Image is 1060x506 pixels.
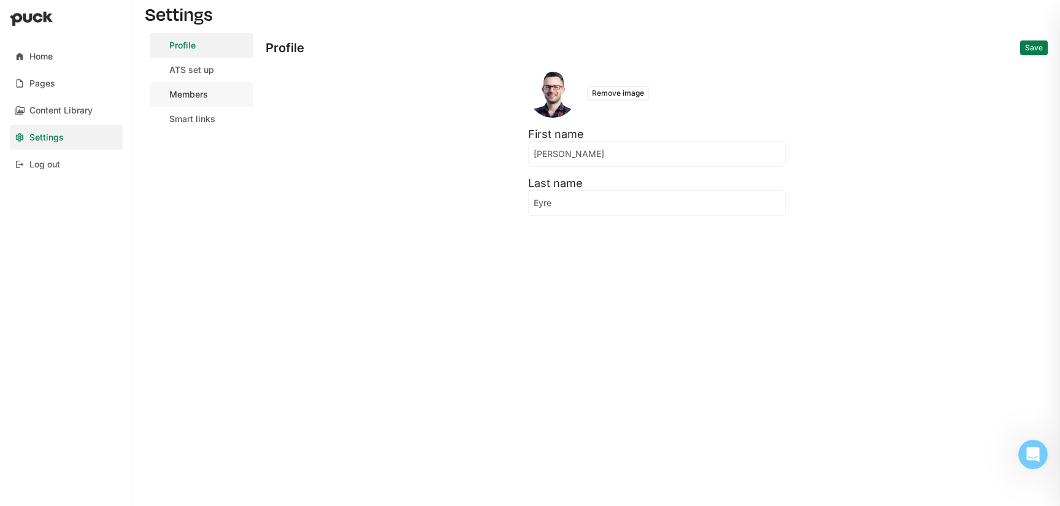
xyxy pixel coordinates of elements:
button: Remove image [587,86,649,101]
p: Active 11h ago [60,15,119,28]
a: Members [150,82,253,107]
a: Pages [10,71,123,96]
a: ATS set up [150,58,253,82]
div: Home [29,52,53,62]
button: Send a message… [210,383,230,402]
a: Smart links [150,107,253,131]
div: Content Library [29,105,93,116]
button: Gif picker [58,388,68,397]
div: Settings [29,132,64,143]
label: First name [528,128,584,140]
a: Home [10,44,123,69]
div: Thanks! Stay up to date on tax trends and learn product tips and tricks at an upcoming [PERSON_NA... [54,267,226,363]
iframe: Intercom live chat [1018,440,1048,469]
button: Upload attachment [19,388,29,397]
a: Profile [150,33,253,58]
button: Start recording [78,388,88,397]
a: Avalara customer event [96,304,199,313]
button: Save [1020,40,1048,55]
button: Emoji picker [39,388,48,397]
div: Hope this is helpful…😃 [54,249,226,261]
b: e: [54,352,63,362]
div: Profile [169,40,196,51]
textarea: Message… [10,362,235,383]
b: Pronouns: [54,340,103,350]
label: Last name [528,177,583,190]
div: Log out [29,159,60,170]
div: When returning from a podcast (by hitting the back button) to the podcast list - you’re always re... [54,39,226,243]
div: Profile image for Kaily [35,7,55,26]
div: Profile [266,33,304,63]
h1: Kaily [60,6,83,15]
div: ATS set up [169,65,214,75]
input: First name [529,142,785,166]
img: UbjxlWl4.300.jpg [528,69,577,118]
div: Pages [29,79,55,89]
a: Settings [10,125,123,150]
input: Last name [529,191,785,215]
a: [EMAIL_ADDRESS][DOMAIN_NAME] [63,352,213,362]
div: Smart links [169,114,215,125]
button: go back [8,5,31,28]
a: Content Library [10,98,123,123]
div: Close [215,5,237,27]
button: Home [192,5,215,28]
div: Members [169,90,208,100]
